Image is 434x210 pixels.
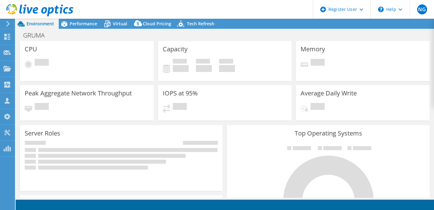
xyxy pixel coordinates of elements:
[27,21,54,27] span: Environment
[196,59,210,65] span: Free
[311,103,325,111] span: Pending
[378,7,384,12] svg: \n
[173,103,187,111] span: Pending
[25,130,60,137] h3: Server Roles
[417,4,427,14] span: NG
[187,21,214,27] span: Tech Refresh
[25,90,132,97] h3: Peak Aggregate Network Throughput
[163,46,187,53] h3: Capacity
[25,46,37,53] h3: CPU
[113,21,127,27] span: Virtual
[219,65,235,72] h4: 0 GiB
[173,65,189,72] h4: 0 GiB
[232,130,425,137] h3: Top Operating Systems
[301,90,357,97] h3: Average Daily Write
[311,59,325,67] span: Pending
[301,46,325,53] h3: Memory
[173,59,187,65] span: Used
[35,103,49,111] span: Pending
[70,21,97,27] span: Performance
[20,32,54,39] h1: GRUMA
[219,59,233,65] span: Total
[35,59,49,67] span: Pending
[143,21,171,27] span: Cloud Pricing
[196,65,212,72] h4: 0 GiB
[163,90,198,97] h3: IOPS at 95%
